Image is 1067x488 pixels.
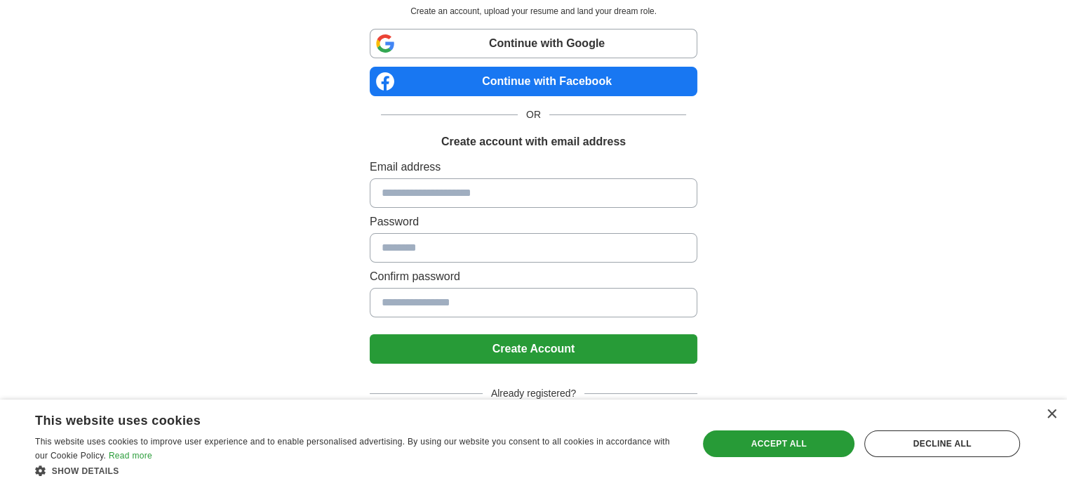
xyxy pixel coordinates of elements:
[370,334,697,364] button: Create Account
[373,5,694,18] p: Create an account, upload your resume and land your dream role.
[370,268,697,285] label: Confirm password
[370,213,697,230] label: Password
[370,67,697,96] a: Continue with Facebook
[441,133,626,150] h1: Create account with email address
[35,408,643,429] div: This website uses cookies
[1046,409,1056,420] div: Close
[35,437,670,461] span: This website uses cookies to improve user experience and to enable personalised advertising. By u...
[109,451,152,461] a: Read more, opens a new window
[483,386,584,401] span: Already registered?
[35,463,678,477] div: Show details
[52,466,119,476] span: Show details
[370,159,697,176] label: Email address
[370,29,697,58] a: Continue with Google
[864,430,1020,457] div: Decline all
[703,430,854,457] div: Accept all
[518,107,549,122] span: OR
